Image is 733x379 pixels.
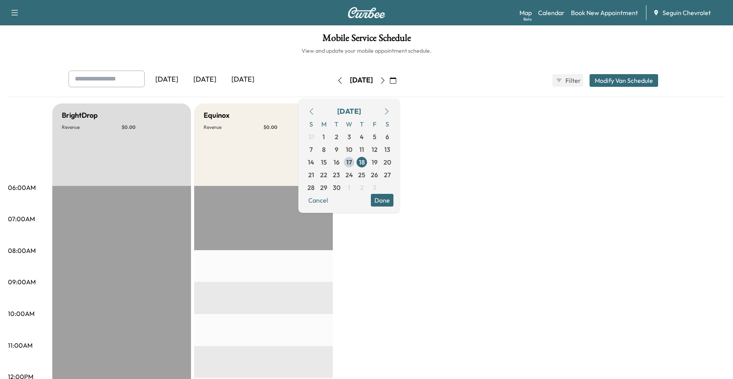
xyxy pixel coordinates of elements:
[62,124,122,130] p: Revenue
[538,8,565,17] a: Calendar
[62,110,98,121] h5: BrightDrop
[359,145,364,154] span: 11
[360,132,364,142] span: 4
[321,157,327,167] span: 15
[8,33,725,47] h1: Mobile Service Schedule
[346,145,352,154] span: 10
[337,106,361,117] div: [DATE]
[8,341,32,350] p: 11:00AM
[523,16,532,22] div: Beta
[186,71,224,89] div: [DATE]
[348,183,350,192] span: 1
[263,124,323,130] p: $ 0.00
[381,118,393,130] span: S
[368,118,381,130] span: F
[373,132,376,142] span: 5
[305,118,317,130] span: S
[565,76,580,85] span: Filter
[308,132,314,142] span: 31
[360,183,364,192] span: 2
[320,170,327,180] span: 22
[373,183,376,192] span: 3
[8,309,34,318] p: 10:00AM
[8,214,35,224] p: 07:00AM
[148,71,186,89] div: [DATE]
[308,170,314,180] span: 21
[384,157,391,167] span: 20
[343,118,355,130] span: W
[346,157,352,167] span: 17
[372,157,378,167] span: 19
[346,170,353,180] span: 24
[347,132,351,142] span: 3
[350,75,373,85] div: [DATE]
[8,47,725,55] h6: View and update your mobile appointment schedule.
[8,183,36,192] p: 06:00AM
[320,183,327,192] span: 29
[386,132,389,142] span: 6
[371,170,378,180] span: 26
[307,183,315,192] span: 28
[358,170,365,180] span: 25
[335,145,338,154] span: 9
[204,110,229,121] h5: Equinox
[334,157,340,167] span: 16
[322,145,326,154] span: 8
[347,7,386,18] img: Curbee Logo
[371,194,393,207] button: Done
[323,132,325,142] span: 1
[305,194,332,207] button: Cancel
[122,124,181,130] p: $ 0.00
[335,132,338,142] span: 2
[333,183,340,192] span: 30
[308,157,314,167] span: 14
[571,8,638,17] a: Book New Appointment
[662,8,711,17] span: Seguin Chevrolet
[359,157,365,167] span: 18
[372,145,378,154] span: 12
[224,71,262,89] div: [DATE]
[333,170,340,180] span: 23
[384,170,391,180] span: 27
[317,118,330,130] span: M
[309,145,313,154] span: 7
[8,277,36,287] p: 09:00AM
[330,118,343,130] span: T
[204,124,263,130] p: Revenue
[8,246,36,255] p: 08:00AM
[519,8,532,17] a: MapBeta
[384,145,390,154] span: 13
[355,118,368,130] span: T
[552,74,583,87] button: Filter
[590,74,658,87] button: Modify Van Schedule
